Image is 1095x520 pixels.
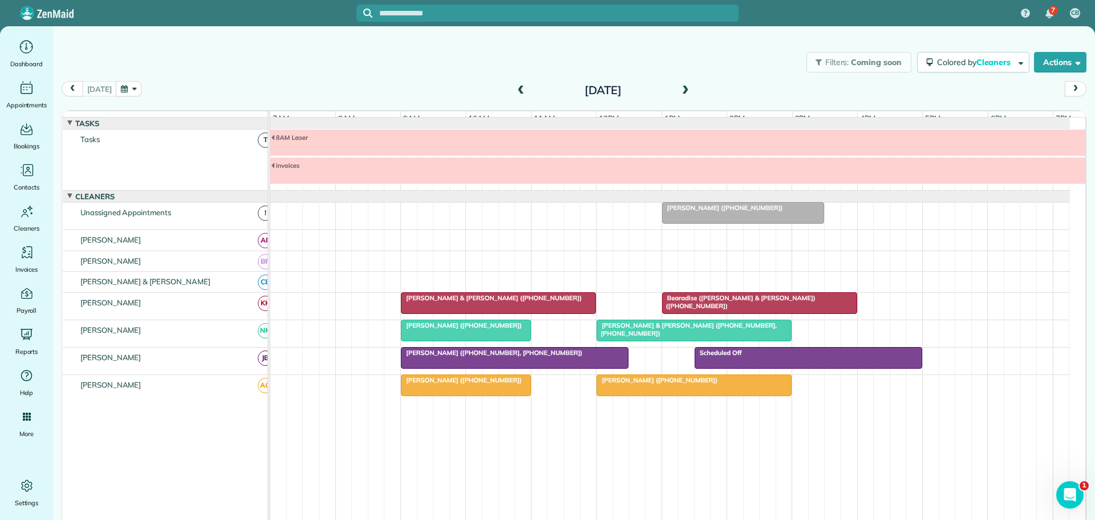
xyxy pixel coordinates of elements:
span: 12pm [597,114,621,123]
span: 8am [336,114,357,123]
h2: [DATE] [532,84,674,96]
span: Payroll [17,305,37,316]
span: 1 [1080,481,1089,490]
span: [PERSON_NAME] & [PERSON_NAME] ([PHONE_NUMBER], [PHONE_NUMBER]) [596,321,777,337]
span: 8AM Laser [270,134,309,142]
span: Settings [15,497,39,509]
span: Help [20,387,34,398]
span: 2pm [727,114,747,123]
span: More [19,428,34,440]
span: Reports [15,346,38,357]
span: [PERSON_NAME] ([PHONE_NUMBER]) [400,376,522,384]
span: CB [1071,9,1079,18]
button: [DATE] [82,81,116,96]
span: [PERSON_NAME] [78,380,144,389]
span: Colored by [937,57,1015,67]
span: AF [258,233,273,248]
span: [PERSON_NAME] [78,353,144,362]
span: CB [258,275,273,290]
a: Help [5,366,48,398]
span: 7pm [1053,114,1073,123]
span: invoices [270,162,301,170]
span: 7am [270,114,291,123]
span: Appointments [6,99,47,111]
span: [PERSON_NAME] ([PHONE_NUMBER]) [662,204,784,212]
span: Bearadise ([PERSON_NAME] & [PERSON_NAME]) ([PHONE_NUMBER]) [662,294,816,310]
span: KH [258,296,273,311]
span: [PERSON_NAME] ([PHONE_NUMBER], [PHONE_NUMBER]) [400,349,583,357]
span: T [258,132,273,148]
span: Tasks [73,119,102,128]
a: Payroll [5,284,48,316]
a: Appointments [5,79,48,111]
button: Actions [1034,52,1086,72]
span: NM [258,323,273,338]
span: Dashboard [10,58,43,70]
span: 4pm [858,114,878,123]
span: 10am [466,114,492,123]
a: Cleaners [5,202,48,234]
span: [PERSON_NAME] [78,256,144,265]
span: Scheduled Off [694,349,743,357]
button: prev [62,81,83,96]
span: Bookings [14,140,40,152]
span: Coming soon [851,57,902,67]
span: 11am [532,114,557,123]
a: Dashboard [5,38,48,70]
a: Bookings [5,120,48,152]
a: Reports [5,325,48,357]
button: Focus search [356,9,372,18]
span: 5pm [923,114,943,123]
span: Cleaners [73,192,117,201]
span: JB [258,350,273,366]
span: [PERSON_NAME] ([PHONE_NUMBER]) [400,321,522,329]
span: 7 [1051,6,1055,15]
span: Cleaners [976,57,1013,67]
button: Colored byCleaners [917,52,1029,72]
span: 3pm [793,114,813,123]
div: 7 unread notifications [1037,1,1061,26]
span: [PERSON_NAME] [78,235,144,244]
svg: Focus search [363,9,372,18]
span: [PERSON_NAME] [78,325,144,334]
iframe: Intercom live chat [1056,481,1084,509]
span: 6pm [988,114,1008,123]
span: Contacts [14,182,39,193]
span: [PERSON_NAME] [78,298,144,307]
button: next [1065,81,1086,96]
span: Cleaners [14,223,39,234]
span: AG [258,378,273,393]
span: Unassigned Appointments [78,208,173,217]
span: Filters: [825,57,849,67]
span: 1pm [662,114,682,123]
span: ! [258,205,273,221]
a: Invoices [5,243,48,275]
span: 9am [401,114,422,123]
a: Settings [5,477,48,509]
span: [PERSON_NAME] ([PHONE_NUMBER]) [596,376,718,384]
span: BR [258,254,273,269]
span: [PERSON_NAME] & [PERSON_NAME] [78,277,213,286]
span: [PERSON_NAME] & [PERSON_NAME] ([PHONE_NUMBER]) [400,294,582,302]
span: Invoices [15,264,38,275]
a: Contacts [5,161,48,193]
span: Tasks [78,135,102,144]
